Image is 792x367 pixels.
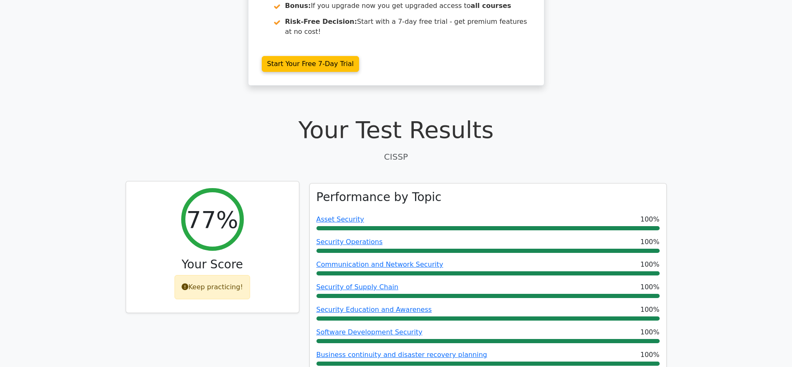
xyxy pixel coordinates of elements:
[640,350,660,360] span: 100%
[316,351,487,359] a: Business continuity and disaster recovery planning
[262,56,359,72] a: Start Your Free 7-Day Trial
[316,260,443,268] a: Communication and Network Security
[640,305,660,315] span: 100%
[640,282,660,292] span: 100%
[133,257,292,272] h3: Your Score
[316,283,399,291] a: Security of Supply Chain
[175,275,250,299] div: Keep practicing!
[126,150,667,163] p: CISSP
[316,215,364,223] a: Asset Security
[126,116,667,144] h1: Your Test Results
[316,328,423,336] a: Software Development Security
[316,306,432,313] a: Security Education and Awareness
[640,260,660,270] span: 100%
[640,327,660,337] span: 100%
[316,238,383,246] a: Security Operations
[640,214,660,224] span: 100%
[316,190,442,204] h3: Performance by Topic
[640,237,660,247] span: 100%
[186,206,238,234] h2: 77%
